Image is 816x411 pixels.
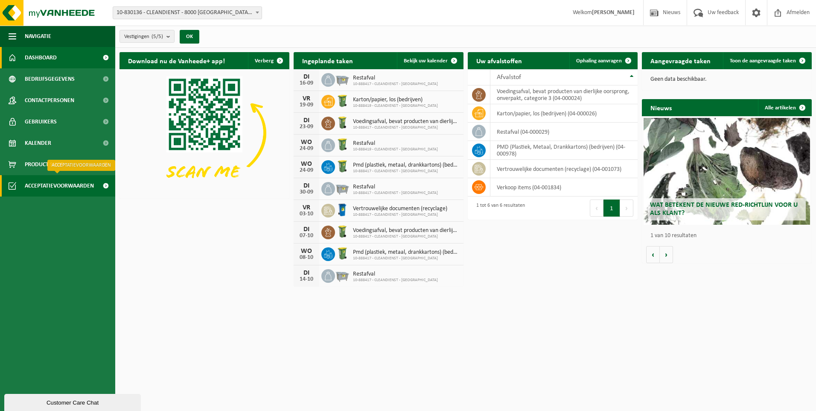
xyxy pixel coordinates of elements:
span: Bekijk uw kalender [404,58,448,64]
span: Restafval [353,75,438,82]
button: Volgende [660,246,673,263]
div: DI [298,117,315,124]
img: WB-0240-HPE-GN-50 [335,137,350,152]
h2: Aangevraagde taken [642,52,719,69]
strong: [PERSON_NAME] [592,9,635,16]
span: Voedingsafval, bevat producten van dierlijke oorsprong, onverpakt, categorie 3 [353,118,459,125]
div: 14-10 [298,276,315,282]
img: WB-2500-GAL-GY-01 [335,268,350,282]
span: 10-888417 - CLEANDIENST - [GEOGRAPHIC_DATA] [353,169,459,174]
button: Next [620,200,633,217]
div: WO [298,248,315,255]
img: WB-0240-HPE-BE-09 [335,203,350,217]
a: Alle artikelen [758,99,811,116]
span: Pmd (plastiek, metaal, drankkartons) (bedrijven) [353,249,459,256]
div: WO [298,139,315,146]
td: karton/papier, los (bedrijven) (04-000026) [490,104,638,123]
div: VR [298,95,315,102]
span: 10-888417 - CLEANDIENST - [GEOGRAPHIC_DATA] [353,256,459,261]
div: 08-10 [298,255,315,261]
img: WB-0240-HPE-GN-50 [335,246,350,261]
a: Wat betekent de nieuwe RED-richtlijn voor u als klant? [644,118,810,225]
span: Contactpersonen [25,90,74,111]
a: Toon de aangevraagde taken [723,52,811,69]
td: voedingsafval, bevat producten van dierlijke oorsprong, onverpakt, categorie 3 (04-000024) [490,85,638,104]
h2: Nieuws [642,99,680,116]
img: WB-0240-HPE-GN-50 [335,94,350,108]
span: Dashboard [25,47,57,68]
span: Vestigingen [124,30,163,43]
span: 10-888419 - CLEANDIENST - [GEOGRAPHIC_DATA] [353,147,438,152]
div: 07-10 [298,233,315,239]
span: 10-888419 - CLEANDIENST - [GEOGRAPHIC_DATA] [353,103,438,109]
span: Voedingsafval, bevat producten van dierlijke oorsprong, onverpakt, categorie 3 [353,227,459,234]
span: 10-888417 - CLEANDIENST - [GEOGRAPHIC_DATA] [353,125,459,130]
img: WB-0140-HPE-GN-50 [335,115,350,130]
div: 24-09 [298,167,315,173]
div: 24-09 [298,146,315,152]
h2: Ingeplande taken [294,52,361,69]
span: Wat betekent de nieuwe RED-richtlijn voor u als klant? [650,202,798,217]
td: verkoop items (04-001834) [490,178,638,197]
div: 30-09 [298,189,315,195]
span: 10-888417 - CLEANDIENST - [GEOGRAPHIC_DATA] [353,191,438,196]
button: OK [180,30,199,44]
span: 10-888417 - CLEANDIENST - [GEOGRAPHIC_DATA] [353,278,438,283]
div: DI [298,270,315,276]
span: Gebruikers [25,111,57,132]
span: Acceptatievoorwaarden [25,175,94,197]
span: Product Shop [25,154,64,175]
span: Vertrouwelijke documenten (recyclage) [353,205,447,212]
count: (5/5) [152,34,163,39]
span: Restafval [353,140,438,147]
a: Ophaling aanvragen [569,52,637,69]
a: Bekijk uw kalender [397,52,463,69]
button: Vestigingen(5/5) [119,30,175,43]
span: Afvalstof [497,74,521,81]
span: Kalender [25,132,51,154]
span: 10-888417 - CLEANDIENST - [GEOGRAPHIC_DATA] [353,234,459,239]
button: Vorige [646,246,660,263]
span: 10-888417 - CLEANDIENST - [GEOGRAPHIC_DATA] [353,212,447,217]
span: Ophaling aanvragen [576,58,622,64]
p: 1 van 10 resultaten [650,233,807,239]
div: 03-10 [298,211,315,217]
div: DI [298,73,315,80]
span: Navigatie [25,26,51,47]
span: 10-830136 - CLEANDIENST - 8000 BRUGGE, PATHOEKEWEG 48 [113,7,262,19]
td: restafval (04-000029) [490,123,638,141]
button: Previous [590,200,603,217]
div: DI [298,226,315,233]
td: PMD (Plastiek, Metaal, Drankkartons) (bedrijven) (04-000978) [490,141,638,160]
div: 16-09 [298,80,315,86]
span: Toon de aangevraagde taken [730,58,796,64]
div: 23-09 [298,124,315,130]
button: 1 [603,200,620,217]
span: Verberg [255,58,274,64]
p: Geen data beschikbaar. [650,76,803,82]
span: Restafval [353,271,438,278]
span: Pmd (plastiek, metaal, drankkartons) (bedrijven) [353,162,459,169]
iframe: chat widget [4,392,143,411]
img: WB-0240-HPE-GN-50 [335,159,350,173]
img: WB-0140-HPE-GN-50 [335,224,350,239]
span: 10-830136 - CLEANDIENST - 8000 BRUGGE, PATHOEKEWEG 48 [113,6,262,19]
img: WB-2500-GAL-GY-01 [335,72,350,86]
span: Karton/papier, los (bedrijven) [353,97,438,103]
span: Restafval [353,184,438,191]
span: Bedrijfsgegevens [25,68,75,90]
h2: Download nu de Vanheede+ app! [119,52,233,69]
div: VR [298,204,315,211]
button: Verberg [248,52,289,69]
div: WO [298,161,315,167]
img: Download de VHEPlus App [119,69,289,197]
span: 10-888417 - CLEANDIENST - [GEOGRAPHIC_DATA] [353,82,438,87]
td: vertrouwelijke documenten (recyclage) (04-001073) [490,160,638,178]
img: WB-2500-GAL-GY-01 [335,181,350,195]
div: 19-09 [298,102,315,108]
h2: Uw afvalstoffen [468,52,530,69]
div: 1 tot 6 van 6 resultaten [472,199,525,217]
div: DI [298,182,315,189]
